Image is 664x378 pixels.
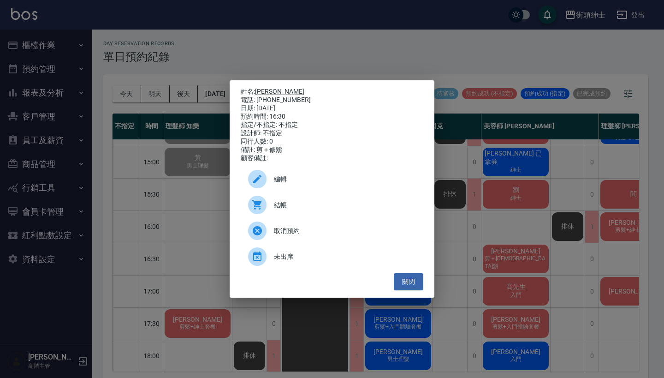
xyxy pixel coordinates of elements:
[241,96,423,104] div: 電話: [PHONE_NUMBER]
[241,218,423,244] div: 取消預約
[274,200,416,210] span: 結帳
[241,192,423,218] a: 結帳
[241,88,423,96] p: 姓名:
[241,154,423,162] div: 顧客備註:
[241,121,423,129] div: 指定/不指定: 不指定
[394,273,423,290] button: 關閉
[274,252,416,262] span: 未出席
[241,113,423,121] div: 預約時間: 16:30
[241,138,423,146] div: 同行人數: 0
[241,104,423,113] div: 日期: [DATE]
[255,88,304,95] a: [PERSON_NAME]
[274,174,416,184] span: 編輯
[241,244,423,270] div: 未出席
[241,146,423,154] div: 備註: 剪＋修鬍
[274,226,416,236] span: 取消預約
[241,166,423,192] div: 編輯
[241,129,423,138] div: 設計師: 不指定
